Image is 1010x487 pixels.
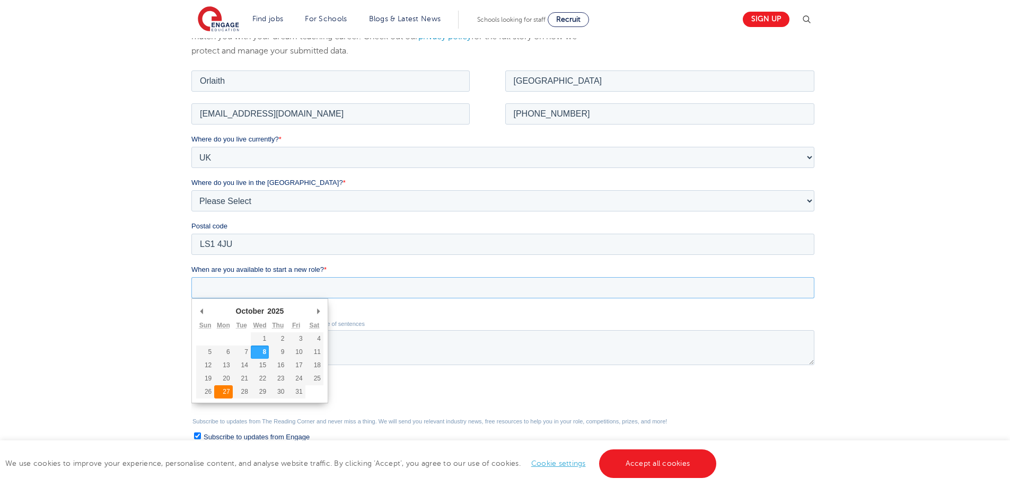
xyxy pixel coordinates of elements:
[743,12,789,27] a: Sign up
[305,15,347,23] a: For Schools
[556,15,581,23] span: Recruit
[599,449,717,478] a: Accept all cookies
[5,459,719,467] span: We use cookies to improve your experience, personalise content, and analyse website traffic. By c...
[477,16,546,23] span: Schools looking for staff
[198,6,239,33] img: Engage Education
[369,15,441,23] a: Blogs & Latest News
[252,15,284,23] a: Find jobs
[531,459,586,467] a: Cookie settings
[548,12,589,27] a: Recruit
